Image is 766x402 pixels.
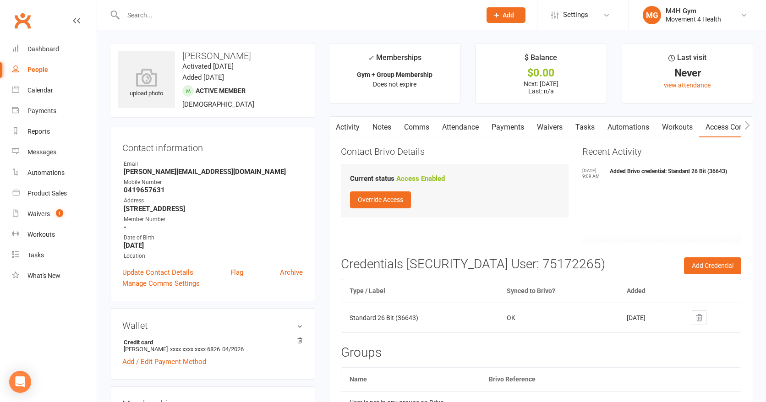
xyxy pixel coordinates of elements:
a: Dashboard [12,39,97,60]
strong: [PERSON_NAME][EMAIL_ADDRESS][DOMAIN_NAME] [124,168,303,176]
span: Settings [563,5,588,25]
div: Open Intercom Messenger [9,371,31,393]
a: Payments [485,117,531,138]
th: Type / Label [341,279,498,303]
div: Movement 4 Health [666,15,721,23]
a: Waivers 1 [12,204,97,224]
h3: Contact information [122,139,303,153]
a: Clubworx [11,9,34,32]
a: Product Sales [12,183,97,204]
span: xxxx xxxx xxxx 6826 [170,346,220,353]
a: Manage Comms Settings [122,278,200,289]
p: Next: [DATE] Last: n/a [484,80,598,95]
div: Member Number [124,215,303,224]
div: Last visit [668,52,706,68]
div: Tasks [27,251,44,259]
div: Location [124,252,303,261]
strong: Gym + Group Membership [357,71,432,78]
a: Automations [12,163,97,183]
div: What's New [27,272,60,279]
div: People [27,66,48,73]
time: [DATE] 9:09 AM [582,168,605,179]
span: Active member [196,87,246,94]
a: Tasks [569,117,601,138]
th: Added [618,279,684,303]
div: $0.00 [484,68,598,78]
a: Activity [329,117,366,138]
a: What's New [12,266,97,286]
div: Dashboard [27,45,59,53]
strong: Current status [350,174,394,183]
time: Added [DATE] [182,73,224,81]
td: Standard 26 Bit (36643) [341,303,498,332]
a: Messages [12,142,97,163]
span: 04/2026 [222,346,244,353]
a: Automations [601,117,656,138]
a: Workouts [656,117,699,138]
div: Address [124,196,303,205]
strong: [DATE] [124,241,303,250]
a: Update Contact Details [122,267,193,278]
div: Payments [27,107,56,114]
a: Reports [12,121,97,142]
a: Comms [398,117,436,138]
a: Payments [12,101,97,121]
th: Name [341,368,481,391]
div: Memberships [368,52,421,69]
a: Waivers [531,117,569,138]
div: Product Sales [27,190,67,197]
a: Flag [230,267,243,278]
span: Does not expire [373,81,416,88]
li: Added Brivo credential: Standard 26 Bit (36643) [582,168,741,181]
a: People [12,60,97,80]
div: Waivers [27,210,50,217]
h3: Recent Activity [582,147,741,157]
button: Override Access [350,191,411,208]
span: 1 [56,209,63,217]
strong: [STREET_ADDRESS] [124,205,303,213]
div: Date of Birth [124,234,303,242]
i: ✓ [368,54,374,62]
li: [PERSON_NAME] [122,337,303,354]
td: OK [498,303,618,332]
th: Brivo Reference [481,368,741,391]
input: Search... [120,9,475,22]
div: MG [643,6,661,24]
a: Add / Edit Payment Method [122,356,206,367]
button: Add [487,7,525,23]
div: Messages [27,148,56,156]
div: M4H Gym [666,7,721,15]
a: Tasks [12,245,97,266]
h3: [PERSON_NAME] [118,51,307,61]
strong: Access Enabled [396,174,445,183]
h3: Wallet [122,321,303,331]
div: Automations [27,169,65,176]
strong: 0419657631 [124,186,303,194]
div: Calendar [27,87,53,94]
a: view attendance [664,81,711,89]
h3: Contact Brivo Details [341,147,569,157]
h3: Credentials [SECURITY_DATA] User: 75172265) [341,257,741,272]
a: Workouts [12,224,97,245]
strong: Credit card [124,339,298,346]
time: Activated [DATE] [182,62,234,71]
div: Never [630,68,744,78]
div: upload photo [118,68,175,98]
a: Access Control [699,117,760,138]
div: Mobile Number [124,178,303,187]
a: Attendance [436,117,485,138]
span: [DEMOGRAPHIC_DATA] [182,100,254,109]
a: Calendar [12,80,97,101]
button: Add Credential [684,257,741,274]
div: Workouts [27,231,55,238]
a: Notes [366,117,398,138]
h3: Groups [341,346,741,360]
a: Archive [280,267,303,278]
td: [DATE] [618,303,684,332]
div: Reports [27,128,50,135]
div: Email [124,160,303,168]
strong: - [124,223,303,231]
span: Add [503,11,514,19]
div: $ Balance [525,52,557,68]
th: Synced to Brivo? [498,279,618,303]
